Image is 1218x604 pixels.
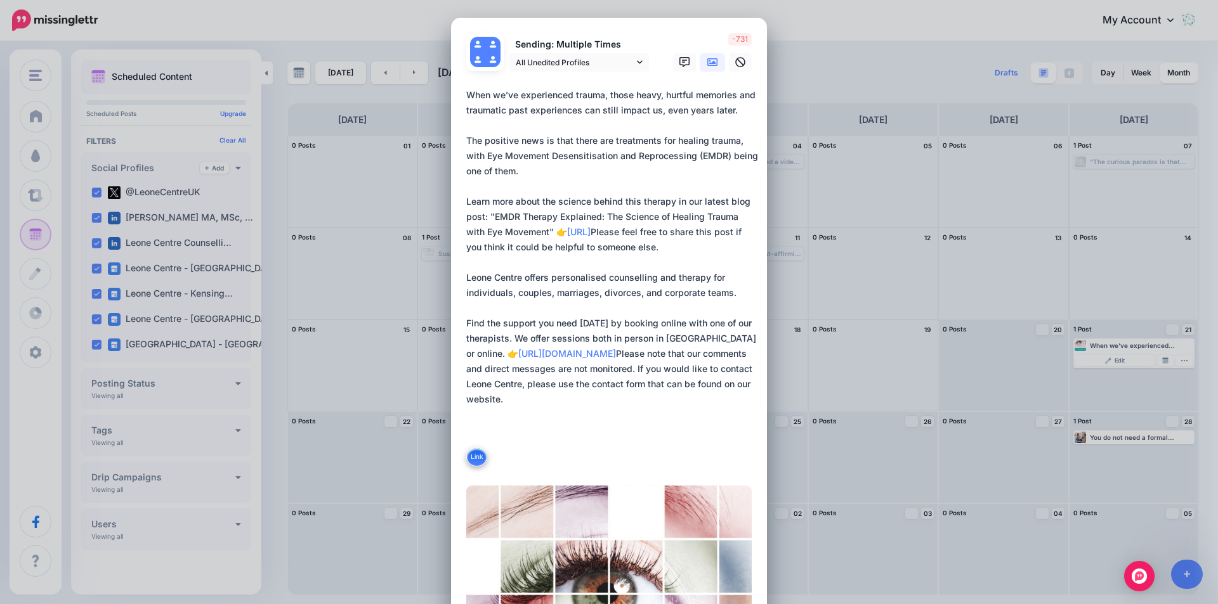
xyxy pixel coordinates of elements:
a: All Unedited Profiles [509,53,649,72]
span: All Unedited Profiles [516,56,634,69]
img: user_default_image.png [485,37,501,52]
button: Link [466,447,487,466]
img: user_default_image.png [470,52,485,67]
div: When we’ve experienced trauma, those heavy, hurtful memories and traumatic past experiences can s... [466,87,758,407]
img: user_default_image.png [485,52,501,67]
div: Open Intercom Messenger [1124,561,1155,591]
img: user_default_image.png [470,37,485,52]
span: -731 [728,33,752,46]
p: Sending: Multiple Times [509,37,649,52]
